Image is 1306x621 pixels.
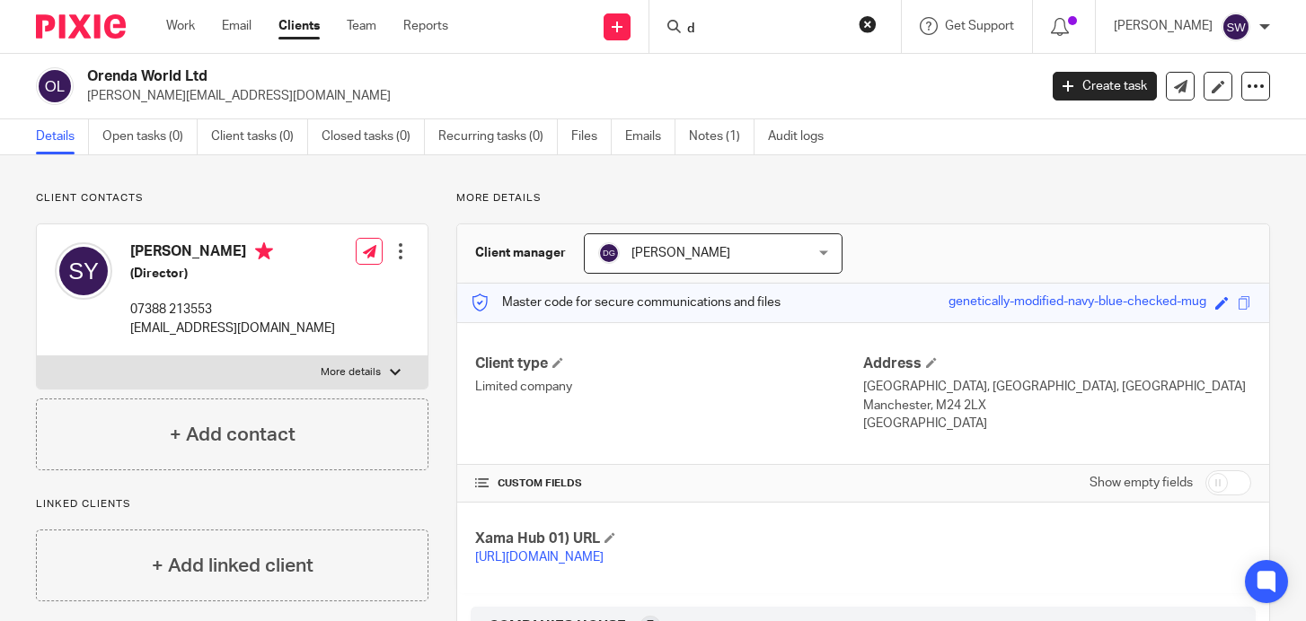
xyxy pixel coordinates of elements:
p: 07388 213553 [130,301,335,319]
a: Emails [625,119,675,154]
a: Work [166,17,195,35]
p: [GEOGRAPHIC_DATA] [863,415,1251,433]
a: Clients [278,17,320,35]
p: More details [456,191,1270,206]
h4: Xama Hub 01) URL [475,529,863,548]
a: Recurring tasks (0) [438,119,558,154]
h4: Address [863,354,1251,373]
button: Clear [859,15,877,33]
i: Primary [255,242,273,260]
a: Client tasks (0) [211,119,308,154]
p: Manchester, M24 2LX [863,397,1251,415]
h4: CUSTOM FIELDS [475,477,863,491]
a: Audit logs [768,119,837,154]
p: More details [321,365,381,380]
p: [PERSON_NAME][EMAIL_ADDRESS][DOMAIN_NAME] [87,87,1026,105]
a: Create task [1053,72,1157,101]
p: [PERSON_NAME] [1114,17,1213,35]
h3: Client manager [475,244,566,262]
a: Notes (1) [689,119,754,154]
h4: + Add contact [170,421,296,449]
img: Pixie [36,14,126,39]
p: Client contacts [36,191,428,206]
p: Linked clients [36,497,428,512]
p: [GEOGRAPHIC_DATA], [GEOGRAPHIC_DATA], [GEOGRAPHIC_DATA] [863,378,1251,396]
h4: [PERSON_NAME] [130,242,335,265]
img: svg%3E [1222,13,1250,41]
img: svg%3E [36,67,74,105]
a: Files [571,119,612,154]
a: Open tasks (0) [102,119,198,154]
img: svg%3E [55,242,112,300]
a: Email [222,17,251,35]
h2: Orenda World Ltd [87,67,838,86]
p: Master code for secure communications and files [471,293,781,311]
label: Show empty fields [1090,474,1193,492]
h4: Client type [475,354,863,373]
div: genetically-modified-navy-blue-checked-mug [949,293,1206,313]
h5: (Director) [130,265,335,283]
img: svg%3E [598,242,620,264]
a: Details [36,119,89,154]
a: [URL][DOMAIN_NAME] [475,551,604,564]
input: Search [685,22,847,38]
p: Limited company [475,378,863,396]
a: Team [347,17,376,35]
p: [EMAIL_ADDRESS][DOMAIN_NAME] [130,319,335,337]
span: Get Support [945,20,1014,32]
h4: + Add linked client [152,552,313,580]
a: Closed tasks (0) [322,119,425,154]
span: [PERSON_NAME] [631,247,730,259]
a: Reports [403,17,448,35]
